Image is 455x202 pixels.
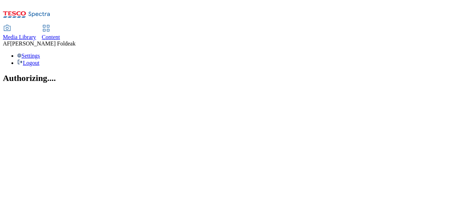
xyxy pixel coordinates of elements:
h2: Authorizing.... [3,73,452,83]
span: [PERSON_NAME] Foldeak [10,40,75,47]
span: Media Library [3,34,36,40]
a: Logout [17,60,39,66]
a: Media Library [3,25,36,40]
span: AF [3,40,10,47]
span: Content [42,34,60,40]
a: Settings [17,53,40,59]
a: Content [42,25,60,40]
